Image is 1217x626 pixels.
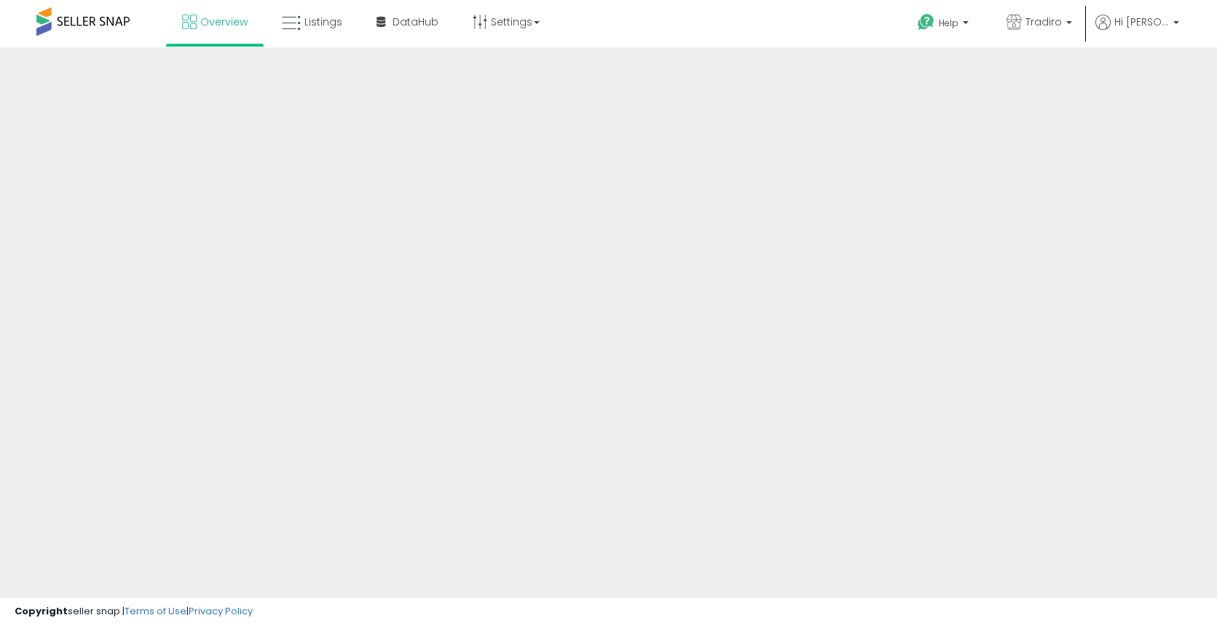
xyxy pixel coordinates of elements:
a: Privacy Policy [189,604,253,618]
a: Terms of Use [125,604,186,618]
span: Tradiro [1025,15,1062,29]
a: Help [906,2,983,47]
a: Hi [PERSON_NAME] [1095,15,1179,47]
div: seller snap | | [15,605,253,619]
span: Hi [PERSON_NAME] [1114,15,1169,29]
span: Help [939,17,958,29]
span: Listings [304,15,342,29]
span: DataHub [393,15,438,29]
span: Overview [200,15,248,29]
i: Get Help [917,13,935,31]
strong: Copyright [15,604,68,618]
